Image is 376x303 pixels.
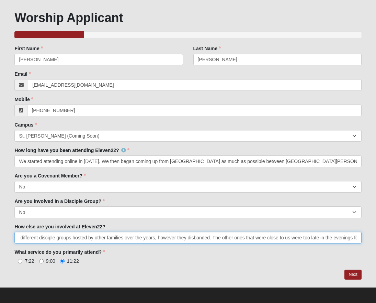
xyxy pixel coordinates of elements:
label: Mobile [14,96,33,103]
label: How long have you been attending Eleven22? [14,147,129,154]
label: Campus [14,121,37,128]
label: How else are you involved at Eleven22? [14,223,105,230]
input: 7:22 [18,259,22,263]
label: First Name [14,45,43,52]
span: 7:22 [25,258,34,264]
label: Are you involved in a Disciple Group? [14,198,105,205]
label: Last Name [193,45,221,52]
label: Are you a Covenant Member? [14,172,86,179]
a: Next [344,270,361,280]
span: 11:22 [67,258,79,264]
input: 9:00 [39,259,44,263]
h1: Worship Applicant [14,10,361,25]
input: 11:22 [60,259,65,263]
span: 9:00 [46,258,55,264]
label: What service do you primarily attend? [14,249,105,256]
label: Email [14,71,31,77]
